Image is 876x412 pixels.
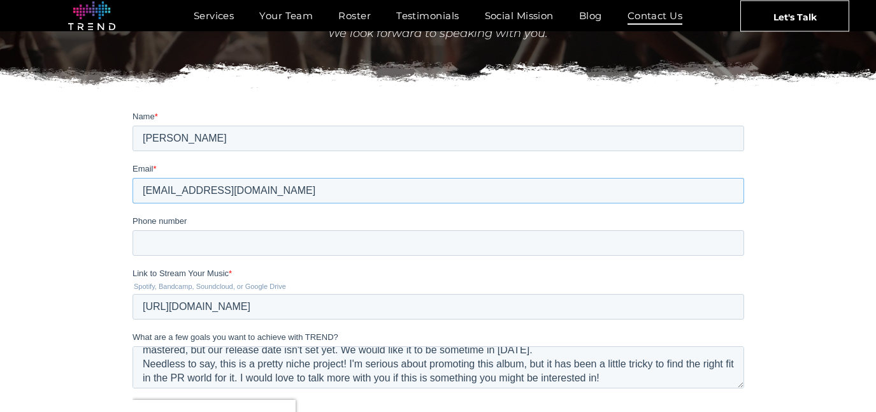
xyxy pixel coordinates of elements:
[384,6,471,25] a: Testimonials
[647,264,876,412] iframe: Chat Widget
[326,6,384,25] a: Roster
[181,6,247,25] a: Services
[250,25,626,42] div: We look forward to speaking with you.
[615,6,696,25] a: Contact Us
[247,6,326,25] a: Your Team
[773,1,817,33] span: Let's Talk
[68,1,115,31] img: logo
[472,6,566,25] a: Social Mission
[566,6,615,25] a: Blog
